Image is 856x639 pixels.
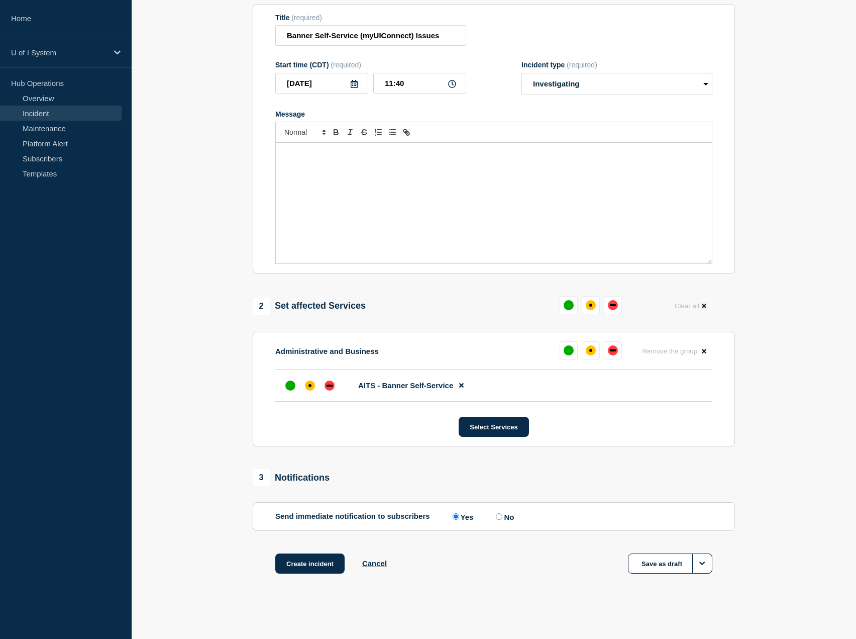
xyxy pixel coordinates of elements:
p: Administrative and Business [275,347,379,355]
div: Message [275,110,712,118]
input: Yes [453,513,459,520]
div: Start time (CDT) [275,61,466,69]
button: Create incident [275,554,345,574]
button: affected [582,296,600,314]
button: Toggle ordered list [371,126,385,138]
button: up [560,341,578,359]
button: Cancel [362,559,387,568]
div: down [608,300,618,310]
div: Title [275,14,466,22]
button: Options [692,554,712,574]
span: Remove the group [642,347,697,355]
div: down [325,381,335,391]
span: 3 [253,469,270,486]
button: Remove the group [636,341,712,361]
div: affected [586,300,596,310]
div: Notifications [253,469,330,486]
button: down [604,296,622,314]
button: Toggle bold text [329,126,343,138]
input: YYYY-MM-DD [275,73,368,94]
select: Incident type [521,73,712,95]
button: Toggle bulleted list [385,126,399,138]
button: down [604,341,622,359]
span: (required) [291,14,322,22]
button: Save as draft [628,554,712,574]
span: 2 [253,298,270,315]
span: (required) [331,61,361,69]
span: AITS - Banner Self-Service [358,381,453,390]
div: down [608,345,618,355]
div: Incident type [521,61,712,69]
input: Title [275,25,466,46]
div: Send immediate notification to subscribers [275,512,712,521]
button: Toggle italic text [343,126,357,138]
span: Font size [280,126,329,138]
label: Yes [450,512,474,521]
div: affected [586,345,596,355]
span: (required) [567,61,597,69]
p: Send immediate notification to subscribers [275,512,430,521]
div: Set affected Services [253,298,366,315]
div: Message [276,143,712,263]
input: HH:MM [373,73,466,94]
button: Toggle strikethrough text [357,126,371,138]
button: Clear all [669,296,712,316]
div: up [564,300,574,310]
button: up [560,296,578,314]
input: No [496,513,502,520]
button: Toggle link [399,126,413,138]
button: affected [582,341,600,359]
label: No [493,512,514,521]
div: affected [305,381,315,391]
div: up [564,345,574,355]
div: up [285,381,295,391]
button: Select Services [459,417,528,437]
p: U of I System [11,48,108,57]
